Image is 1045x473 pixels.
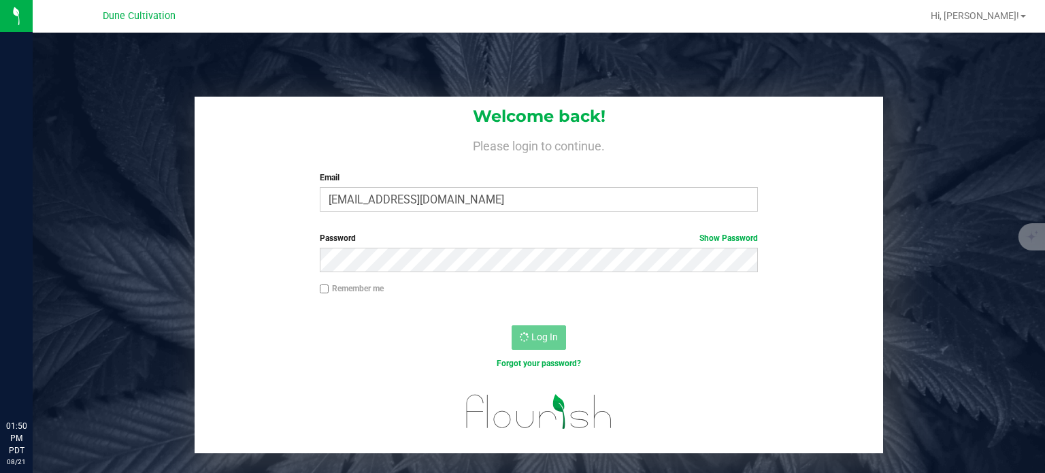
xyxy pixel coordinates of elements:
h1: Welcome back! [195,108,883,125]
a: Show Password [699,233,758,243]
input: Remember me [320,284,329,294]
p: 01:50 PM PDT [6,420,27,457]
p: 08/21 [6,457,27,467]
span: Log In [531,331,558,342]
button: Log In [512,325,566,350]
h4: Please login to continue. [195,136,883,152]
label: Remember me [320,282,384,295]
img: flourish_logo.svg [453,384,625,439]
span: Hi, [PERSON_NAME]! [931,10,1019,21]
label: Email [320,172,759,184]
span: Dune Cultivation [103,10,176,22]
a: Forgot your password? [497,359,581,368]
span: Password [320,233,356,243]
